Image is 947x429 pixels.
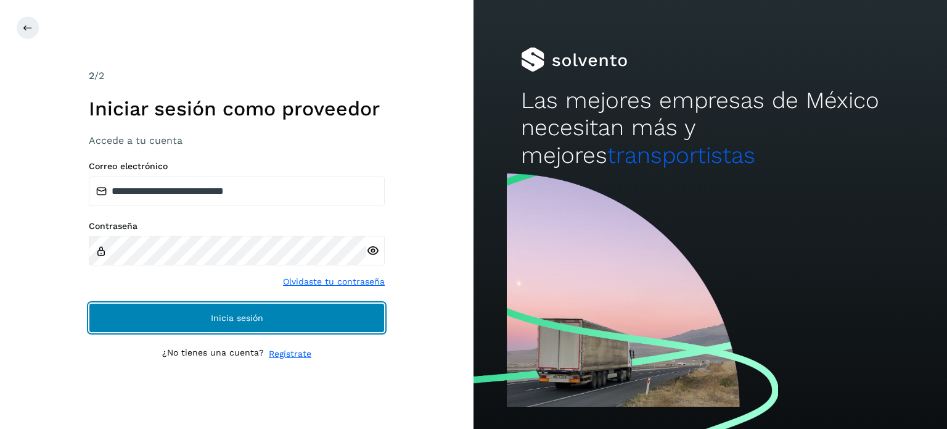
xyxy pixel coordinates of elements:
[89,69,385,83] div: /2
[162,348,264,360] p: ¿No tienes una cuenta?
[211,314,263,322] span: Inicia sesión
[89,97,385,120] h1: Iniciar sesión como proveedor
[89,135,385,146] h3: Accede a tu cuenta
[269,348,311,360] a: Regístrate
[89,70,94,81] span: 2
[283,275,385,288] a: Olvidaste tu contraseña
[89,221,385,231] label: Contraseña
[521,87,900,169] h2: Las mejores empresas de México necesitan más y mejores
[89,161,385,172] label: Correo electrónico
[89,303,385,333] button: Inicia sesión
[607,142,755,169] span: transportistas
